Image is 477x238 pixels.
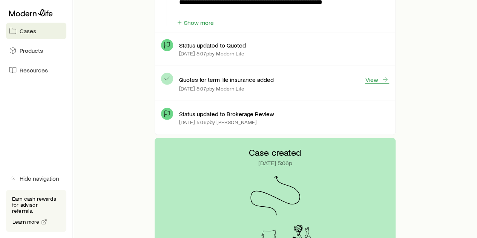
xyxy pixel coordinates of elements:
p: [DATE] 5:07p by Modern Life [179,86,244,92]
button: Show more [176,19,214,26]
span: Learn more [12,219,40,224]
p: Earn cash rewards for advisor referrals. [12,196,60,214]
p: Status updated to Brokerage Review [179,110,274,118]
a: Cases [6,23,66,39]
span: Cases [20,27,36,35]
p: Status updated to Quoted [179,41,246,49]
a: Products [6,42,66,59]
p: [DATE] 5:06p [258,159,292,167]
button: Hide navigation [6,170,66,187]
span: Hide navigation [20,175,59,182]
span: Resources [20,66,48,74]
p: Case created [249,147,301,158]
a: View [365,75,389,84]
p: [DATE] 5:06p by [PERSON_NAME] [179,119,257,125]
div: Earn cash rewards for advisor referrals.Learn more [6,190,66,232]
p: [DATE] 5:07p by Modern Life [179,51,244,57]
p: Quotes for term life insurance added [179,76,274,83]
span: Products [20,47,43,54]
a: Resources [6,62,66,78]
